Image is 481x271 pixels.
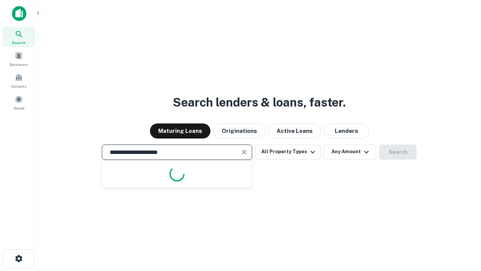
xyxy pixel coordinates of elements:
[12,40,26,46] span: Search
[255,145,321,160] button: All Property Types
[14,105,24,111] span: Saved
[11,83,26,89] span: Contacts
[12,6,26,21] img: capitalize-icon.png
[324,123,369,139] button: Lenders
[2,92,35,113] a: Saved
[324,145,376,160] button: Any Amount
[239,147,250,157] button: Clear
[173,93,346,111] h3: Search lenders & loans, faster.
[213,123,265,139] button: Originations
[268,123,321,139] button: Active Loans
[10,61,28,67] span: Borrowers
[2,70,35,91] a: Contacts
[2,27,35,47] a: Search
[443,211,481,247] iframe: Chat Widget
[2,49,35,69] a: Borrowers
[150,123,210,139] button: Maturing Loans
